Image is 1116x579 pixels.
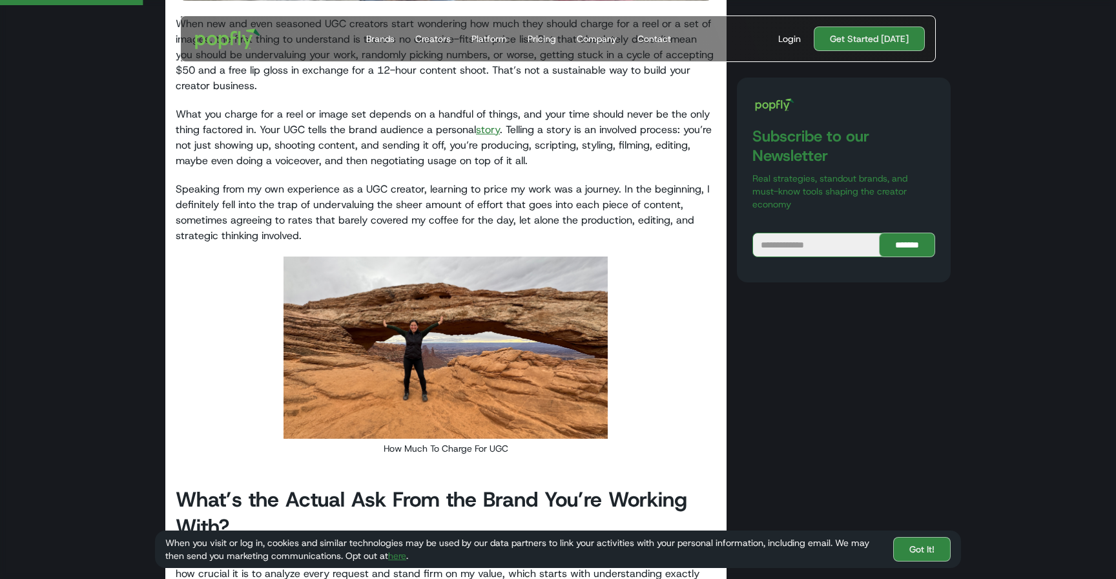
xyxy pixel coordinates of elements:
a: Pricing [522,16,561,61]
strong: What’s the Actual Ask From the Brand You’re Working With? [176,486,687,540]
div: Login [778,32,801,45]
div: Pricing [528,32,556,45]
div: Brands [366,32,395,45]
a: Creators [410,16,456,61]
div: Contact [637,32,671,45]
a: Company [572,16,622,61]
a: here [388,550,406,562]
a: story [476,123,500,136]
a: Contact [632,16,676,61]
a: Login [773,32,806,45]
form: Blog Subscribe [752,233,935,257]
p: Real strategies, standout brands, and must-know tools shaping the creator economy [752,172,935,211]
p: What you charge for a reel or image set depends on a handful of things, and your time should neve... [176,107,716,169]
a: Brands [361,16,400,61]
p: Speaking from my own experience as a UGC creator, learning to price my work was a journey. In the... [176,182,716,244]
div: Platform [471,32,507,45]
div: When you visit or log in, cookies and similar technologies may be used by our data partners to li... [165,536,883,562]
figcaption: How Much To Charge For UGC [284,442,608,455]
a: Get Started [DATE] [814,26,925,51]
h3: Subscribe to our Newsletter [752,127,935,165]
a: Got It! [893,537,951,562]
div: Creators [415,32,451,45]
div: Company [577,32,617,45]
a: Platform [466,16,512,61]
a: home [186,19,269,58]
